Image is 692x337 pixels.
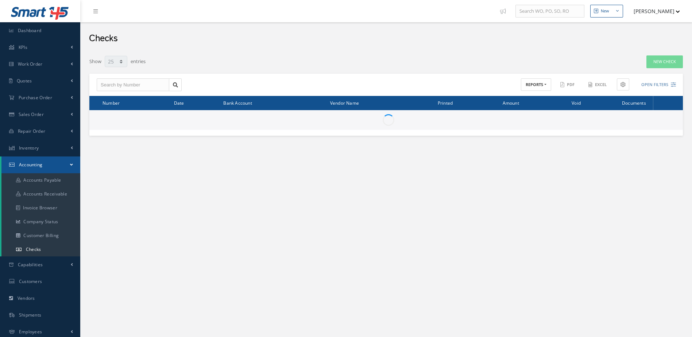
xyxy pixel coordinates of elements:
span: Printed [438,99,453,106]
span: Accounting [19,162,43,168]
span: Capabilities [18,262,43,268]
a: Customer Billing [1,229,80,243]
button: Open Filters [635,79,676,91]
span: Purchase Order [19,94,52,101]
span: Shipments [19,312,42,318]
button: REPORTS [521,78,551,91]
span: Inventory [19,145,39,151]
label: entries [131,55,146,65]
span: Customers [19,278,42,284]
span: Work Order [18,61,43,67]
span: Quotes [17,78,32,84]
button: Excel [585,78,611,91]
button: New [590,5,623,18]
span: Amount [503,99,519,106]
button: [PERSON_NAME] [627,4,680,18]
span: Repair Order [18,128,46,134]
div: New [601,8,609,14]
span: Void [572,99,581,106]
span: Checks [26,246,41,252]
span: Vendors [18,295,35,301]
a: Company Status [1,215,80,229]
a: Accounts Payable [1,173,80,187]
span: Documents [622,99,646,106]
a: New Check [646,55,683,68]
span: Vendor Name [330,99,359,106]
input: Search by Number [97,78,169,92]
span: KPIs [19,44,27,50]
span: Date [174,99,184,106]
h2: Checks [89,33,117,44]
label: Show [89,55,101,65]
span: Sales Order [19,111,44,117]
span: Bank Account [223,99,252,106]
input: Search WO, PO, SO, RO [515,5,584,18]
a: Accounts Receivable [1,187,80,201]
span: Dashboard [18,27,42,34]
span: Number [103,99,120,106]
span: Employees [19,329,42,335]
a: Invoice Browser [1,201,80,215]
a: Checks [1,243,80,256]
button: PDF [557,78,579,91]
a: Accounting [1,156,80,173]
